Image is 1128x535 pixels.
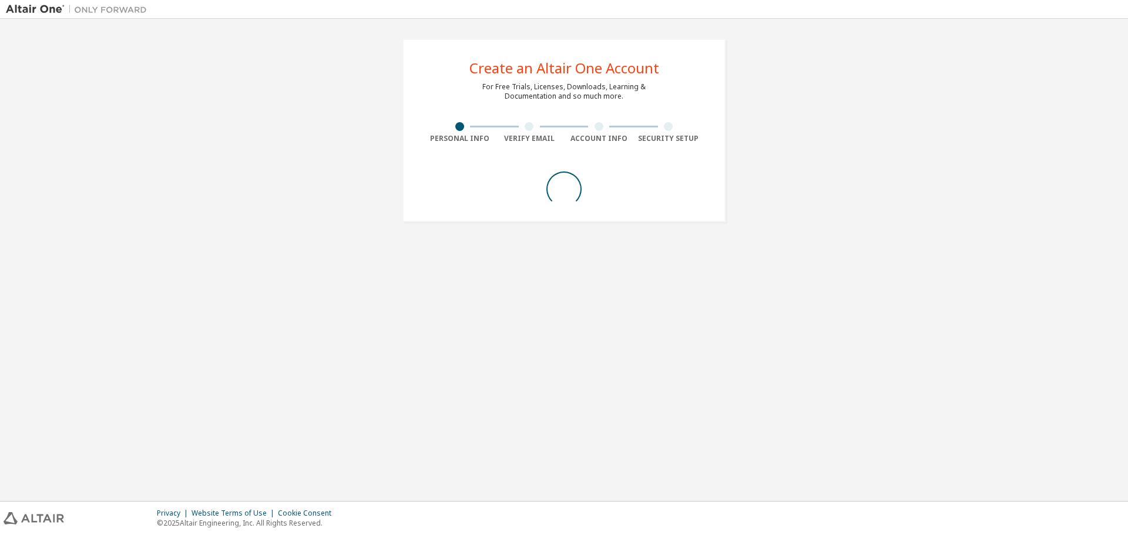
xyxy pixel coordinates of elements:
div: For Free Trials, Licenses, Downloads, Learning & Documentation and so much more. [482,82,646,101]
div: Cookie Consent [278,509,338,518]
div: Verify Email [495,134,565,143]
div: Create an Altair One Account [469,61,659,75]
div: Account Info [564,134,634,143]
div: Personal Info [425,134,495,143]
img: Altair One [6,4,153,15]
div: Privacy [157,509,192,518]
div: Security Setup [634,134,704,143]
div: Website Terms of Use [192,509,278,518]
p: © 2025 Altair Engineering, Inc. All Rights Reserved. [157,518,338,528]
img: altair_logo.svg [4,512,64,524]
